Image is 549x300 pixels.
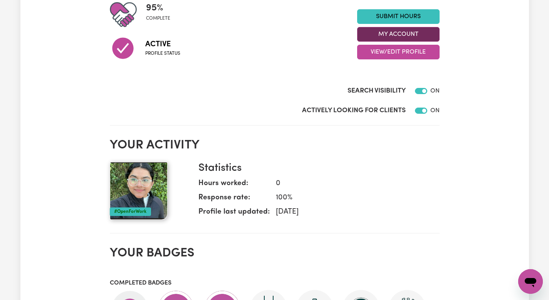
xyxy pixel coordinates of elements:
span: ON [430,108,440,114]
span: Profile status [145,50,180,57]
img: Your profile picture [110,162,168,220]
dt: Hours worked: [198,178,270,192]
span: complete [146,15,170,22]
dd: 100 % [270,192,433,204]
div: Profile completeness: 95% [146,1,176,28]
dd: 0 [270,178,433,189]
label: Search Visibility [348,86,406,96]
a: Submit Hours [357,9,440,24]
iframe: Button to launch messaging window [518,269,543,294]
dd: [DATE] [270,207,433,218]
span: Active [145,39,180,50]
dt: Response rate: [198,192,270,207]
div: #OpenForWork [110,207,151,216]
label: Actively Looking for Clients [302,106,406,116]
button: My Account [357,27,440,42]
h3: Completed badges [110,280,440,287]
h2: Your badges [110,246,440,261]
h2: Your activity [110,138,440,153]
h3: Statistics [198,162,433,175]
dt: Profile last updated: [198,207,270,221]
span: ON [430,88,440,94]
span: 95 % [146,1,170,15]
button: View/Edit Profile [357,45,440,59]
